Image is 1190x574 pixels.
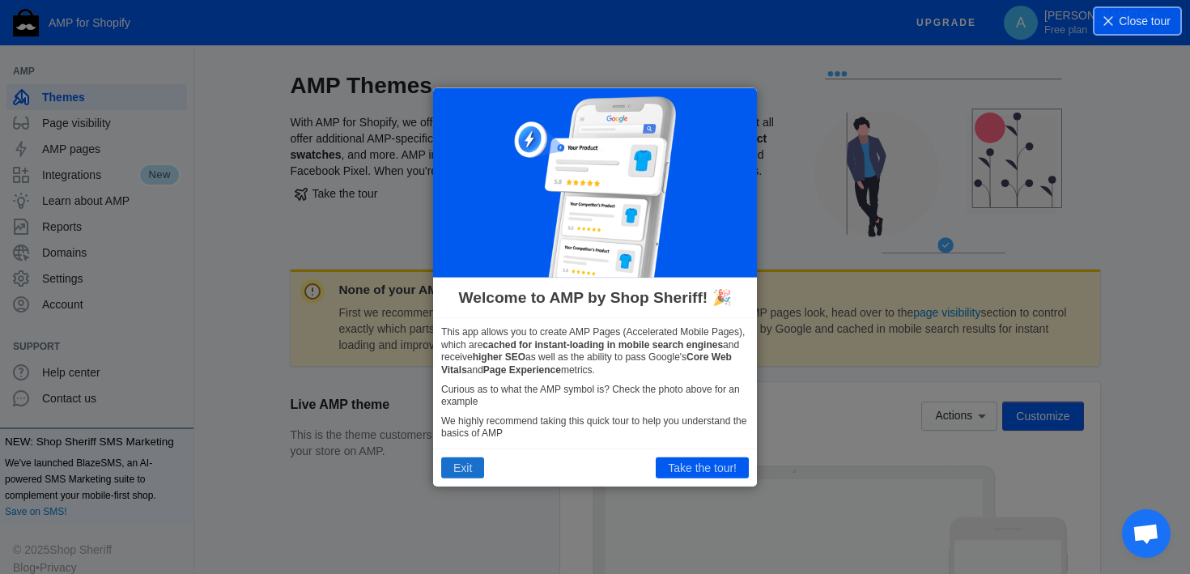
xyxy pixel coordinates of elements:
[441,326,749,376] p: This app allows you to create AMP Pages (Accelerated Mobile Pages), which are and receive as well...
[514,96,676,278] img: phone-google_300x337.png
[483,364,561,376] b: Page Experience
[441,457,484,478] button: Exit
[441,383,749,408] p: Curious as to what the AMP symbol is? Check the photo above for an example
[656,457,749,478] button: Take the tour!
[482,339,723,351] b: cached for instant-loading in mobile search engines
[441,415,749,440] p: We highly recommend taking this quick tour to help you understand the basics of AMP
[441,351,732,376] b: Core Web Vitals
[1122,509,1171,558] div: Open chat
[1119,13,1171,29] span: Close tour
[458,287,731,309] span: Welcome to AMP by Shop Sheriff! 🎉
[473,351,525,363] b: higher SEO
